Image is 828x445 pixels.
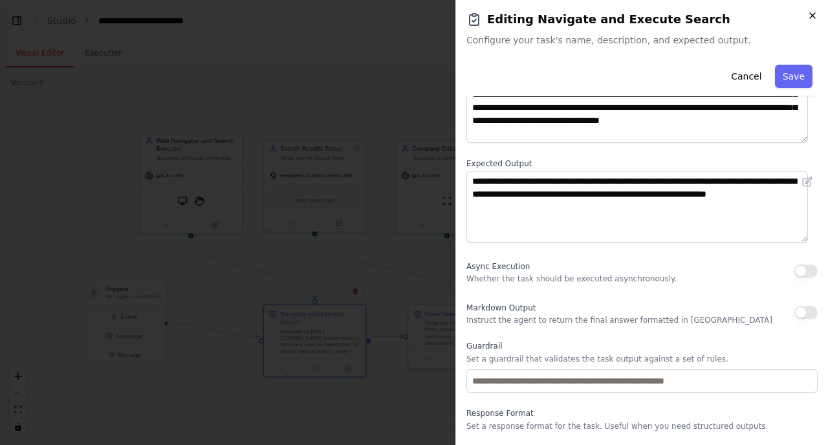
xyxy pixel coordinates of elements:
[723,65,769,88] button: Cancel
[466,262,530,271] span: Async Execution
[775,65,812,88] button: Save
[466,354,818,364] p: Set a guardrail that validates the task output against a set of rules.
[466,421,818,431] p: Set a response format for the task. Useful when you need structured outputs.
[466,341,818,351] label: Guardrail
[466,303,536,312] span: Markdown Output
[466,408,818,418] label: Response Format
[466,10,818,28] h2: Editing Navigate and Execute Search
[800,174,815,190] button: Open in editor
[466,315,772,325] p: Instruct the agent to return the final answer formatted in [GEOGRAPHIC_DATA]
[466,274,677,284] p: Whether the task should be executed asynchronously.
[466,34,818,47] span: Configure your task's name, description, and expected output.
[466,158,818,169] label: Expected Output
